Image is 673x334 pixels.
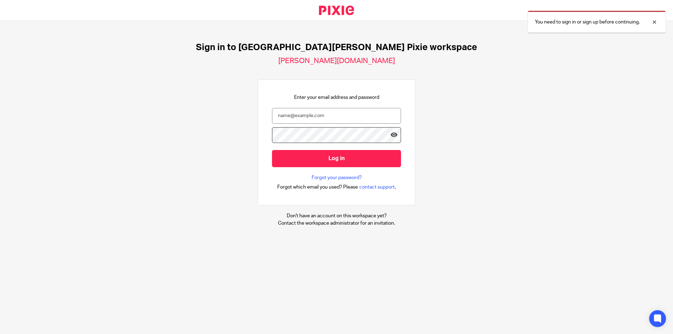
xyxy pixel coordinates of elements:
[278,56,395,66] h2: [PERSON_NAME][DOMAIN_NAME]
[272,108,401,124] input: name@example.com
[196,42,477,53] h1: Sign in to [GEOGRAPHIC_DATA][PERSON_NAME] Pixie workspace
[278,220,395,227] p: Contact the workspace administrator for an invitation.
[312,174,362,181] a: Forgot your password?
[294,94,379,101] p: Enter your email address and password
[277,183,396,191] div: .
[278,212,395,219] p: Don't have an account on this workspace yet?
[272,150,401,167] input: Log in
[277,184,358,191] span: Forgot which email you used? Please
[535,19,640,26] p: You need to sign in or sign up before continuing.
[359,184,395,191] span: contact support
